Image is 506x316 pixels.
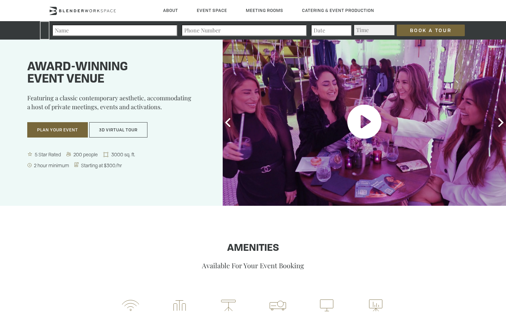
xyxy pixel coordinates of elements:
p: Available For Your Event Booking [49,261,457,270]
span: 5 Star Rated [33,151,63,158]
h1: Award-winning event venue [27,61,206,86]
button: Plan Your Event [27,122,88,138]
span: 3000 sq. ft. [110,151,137,158]
input: Phone Number [181,25,307,36]
span: 200 people [72,151,100,158]
h1: Amenities [49,243,457,254]
span: Starting at $300/hr [80,162,124,169]
input: Name [52,25,177,36]
button: 3D Virtual Tour [89,122,147,138]
input: Date [311,25,352,36]
span: 2 hour minimum [33,162,71,169]
p: Featuring a classic contemporary aesthetic, accommodating a host of private meetings, events and ... [27,94,206,116]
input: Book a Tour [397,25,465,36]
